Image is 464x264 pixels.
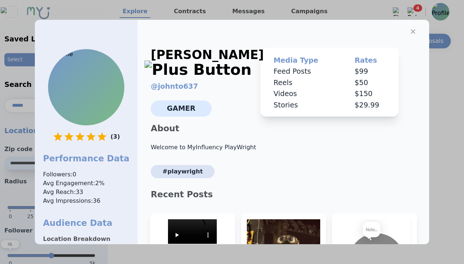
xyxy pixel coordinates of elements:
[151,100,212,117] span: Gamer
[145,122,422,134] p: About
[151,48,264,77] div: [PERSON_NAME]
[43,197,129,205] span: Avg Impressions: 36
[344,100,396,111] td: $ 29.99
[43,235,129,243] p: Location Breakdown
[344,66,396,77] td: $ 99
[151,165,215,178] span: #PlayWright
[344,55,396,66] th: Rates
[263,66,344,77] td: Feed Posts
[43,170,129,179] span: Followers: 0
[151,82,198,91] a: @johnto637
[263,55,344,66] th: Media Type
[110,131,120,142] p: ( 3 )
[344,88,396,100] td: $ 150
[43,153,129,164] h1: Performance Data
[43,179,129,188] span: Avg Engagement: 2 %
[145,60,252,79] img: Plus Button
[145,143,422,152] p: Welcome to MyInfluency PlayWright
[263,100,344,111] td: Stories
[344,77,396,89] td: $ 50
[49,50,124,125] img: Profile
[263,77,344,89] td: Reels
[43,217,129,229] h1: Audience Data
[145,188,422,200] p: Recent Posts
[43,188,129,197] span: Avg Reach: 33
[263,88,344,100] td: Videos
